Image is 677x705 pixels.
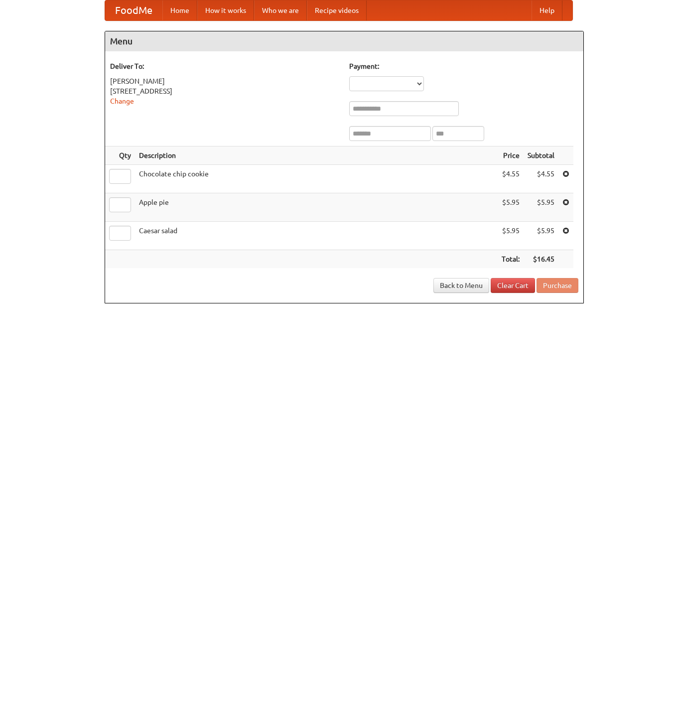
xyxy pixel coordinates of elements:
[162,0,197,20] a: Home
[105,0,162,20] a: FoodMe
[105,146,135,165] th: Qty
[197,0,254,20] a: How it works
[498,222,524,250] td: $5.95
[135,222,498,250] td: Caesar salad
[524,193,558,222] td: $5.95
[135,193,498,222] td: Apple pie
[524,165,558,193] td: $4.55
[110,61,339,71] h5: Deliver To:
[307,0,367,20] a: Recipe videos
[433,278,489,293] a: Back to Menu
[498,165,524,193] td: $4.55
[524,250,558,269] th: $16.45
[498,146,524,165] th: Price
[537,278,578,293] button: Purchase
[498,193,524,222] td: $5.95
[110,86,339,96] div: [STREET_ADDRESS]
[524,222,558,250] td: $5.95
[135,146,498,165] th: Description
[110,76,339,86] div: [PERSON_NAME]
[110,97,134,105] a: Change
[491,278,535,293] a: Clear Cart
[135,165,498,193] td: Chocolate chip cookie
[254,0,307,20] a: Who we are
[532,0,562,20] a: Help
[349,61,578,71] h5: Payment:
[105,31,583,51] h4: Menu
[498,250,524,269] th: Total:
[524,146,558,165] th: Subtotal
